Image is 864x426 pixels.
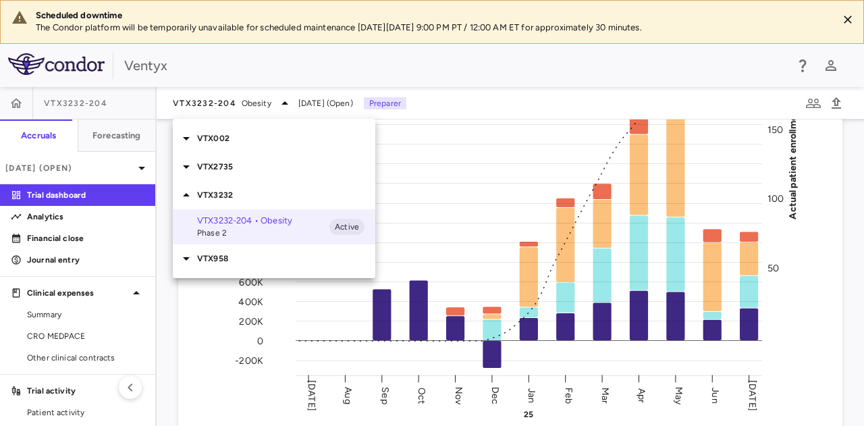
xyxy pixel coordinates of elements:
[197,161,375,173] p: VTX2735
[173,209,375,244] div: VTX3232-204 • ObesityPhase 2Active
[197,132,375,144] p: VTX002
[329,221,364,233] span: Active
[197,189,375,201] p: VTX3232
[173,181,375,209] div: VTX3232
[197,252,375,265] p: VTX958
[197,215,329,227] p: VTX3232-204 • Obesity
[173,124,375,153] div: VTX002
[173,153,375,181] div: VTX2735
[173,244,375,273] div: VTX958
[197,227,329,239] span: Phase 2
